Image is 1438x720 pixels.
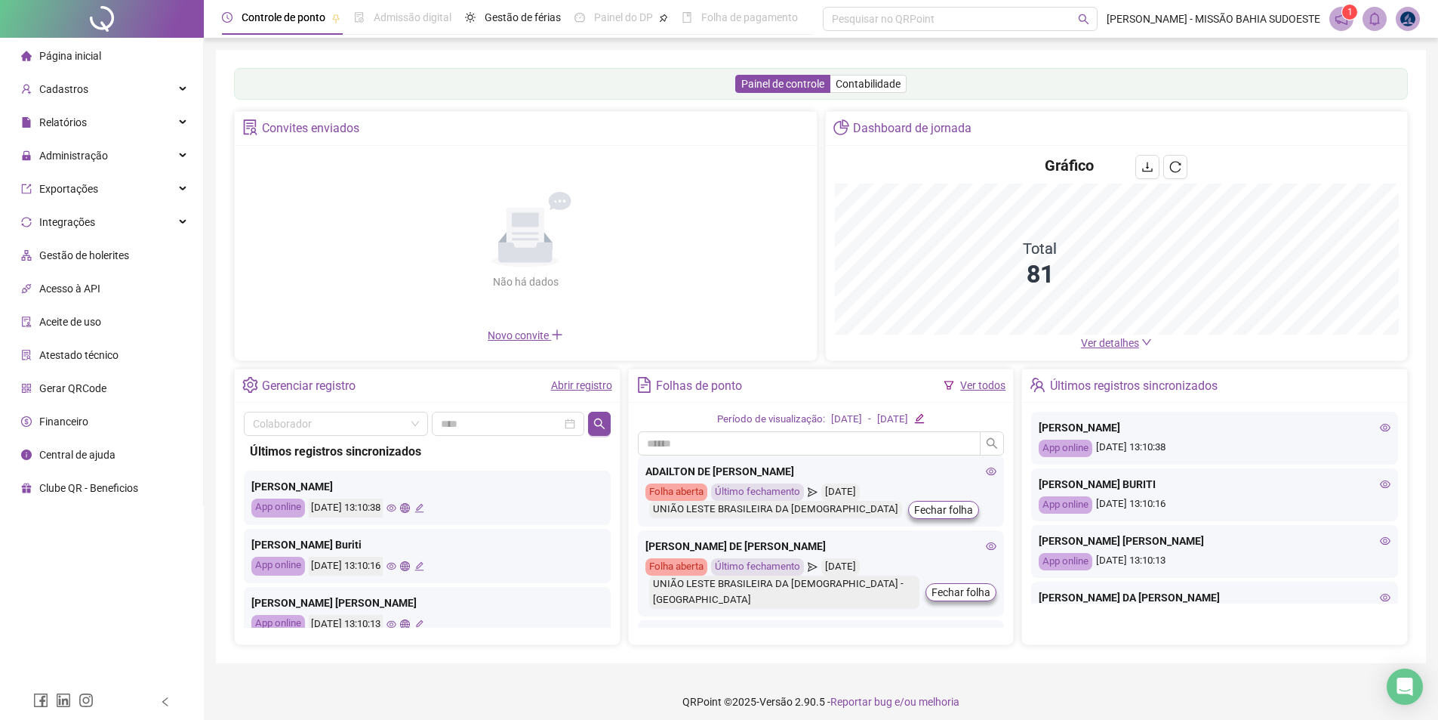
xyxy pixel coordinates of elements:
[414,561,424,571] span: edit
[1396,8,1419,30] img: 34820
[717,412,825,428] div: Período de visualização:
[21,483,32,493] span: gift
[56,693,71,708] span: linkedin
[160,697,171,707] span: left
[21,350,32,360] span: solution
[251,478,603,495] div: [PERSON_NAME]
[1141,161,1153,173] span: download
[39,316,101,328] span: Aceite de uso
[808,484,818,501] span: send
[808,558,818,576] span: send
[1387,669,1423,705] div: Open Intercom Messenger
[1380,479,1390,490] span: eye
[1169,161,1181,173] span: reload
[986,541,996,552] span: eye
[649,576,920,609] div: UNIÃO LESTE BRASILEIRA DA [DEMOGRAPHIC_DATA] - [GEOGRAPHIC_DATA]
[821,484,860,501] div: [DATE]
[400,561,410,571] span: global
[309,557,383,576] div: [DATE] 13:10:16
[960,379,1005,391] a: Ver todos
[488,329,563,341] span: Novo convite
[354,12,365,23] span: file-done
[986,437,998,450] span: search
[39,116,87,128] span: Relatórios
[1039,496,1092,514] div: App online
[21,383,32,394] span: qrcode
[21,51,32,61] span: home
[251,557,305,576] div: App online
[251,615,305,634] div: App online
[1141,337,1152,348] span: down
[309,499,383,518] div: [DATE] 13:10:38
[645,628,997,644] div: [PERSON_NAME] DOS [PERSON_NAME]
[400,503,410,513] span: global
[39,249,129,261] span: Gestão de holerites
[986,466,996,477] span: eye
[39,482,138,494] span: Clube QR - Beneficios
[594,11,653,23] span: Painel do DP
[645,463,997,480] div: ADAILTON DE [PERSON_NAME]
[877,412,908,428] div: [DATE]
[551,329,563,341] span: plus
[1039,496,1390,514] div: [DATE] 13:10:16
[251,536,603,553] div: [PERSON_NAME] Buriti
[1030,377,1045,393] span: team
[1078,14,1089,25] span: search
[222,12,232,23] span: clock-circle
[39,83,88,95] span: Cadastros
[682,12,692,23] span: book
[39,150,108,162] span: Administração
[1081,337,1152,349] a: Ver detalhes down
[944,380,954,391] span: filter
[656,373,742,399] div: Folhas de ponto
[711,558,804,576] div: Último fechamento
[21,317,32,327] span: audit
[645,484,707,501] div: Folha aberta
[1039,440,1390,457] div: [DATE] 13:10:38
[242,119,258,135] span: solution
[741,78,824,90] span: Painel de controle
[21,150,32,161] span: lock
[1039,440,1092,457] div: App online
[1039,589,1390,606] div: [PERSON_NAME] DA [PERSON_NAME]
[39,349,119,361] span: Atestado técnico
[386,620,396,629] span: eye
[485,11,561,23] span: Gestão de férias
[331,14,340,23] span: pushpin
[33,693,48,708] span: facebook
[649,501,902,518] div: UNIÃO LESTE BRASILEIRA DA [DEMOGRAPHIC_DATA]
[1380,422,1390,433] span: eye
[386,503,396,513] span: eye
[21,416,32,427] span: dollar
[39,382,106,394] span: Gerar QRCode
[39,216,95,228] span: Integrações
[21,184,32,194] span: export
[79,693,94,708] span: instagram
[1380,592,1390,603] span: eye
[39,183,98,195] span: Exportações
[1368,12,1381,26] span: bell
[1081,337,1139,349] span: Ver detalhes
[400,620,410,629] span: global
[386,561,396,571] span: eye
[659,14,668,23] span: pushpin
[1050,373,1218,399] div: Últimos registros sincronizados
[830,696,959,708] span: Reportar bug e/ou melhoria
[374,11,451,23] span: Admissão digital
[711,484,804,501] div: Último fechamento
[250,442,605,461] div: Últimos registros sincronizados
[759,696,793,708] span: Versão
[21,250,32,261] span: apartment
[1335,12,1348,26] span: notification
[251,499,305,518] div: App online
[1380,536,1390,546] span: eye
[831,412,862,428] div: [DATE]
[1039,553,1390,570] div: [DATE] 13:10:13
[593,418,605,430] span: search
[251,595,603,611] div: [PERSON_NAME] [PERSON_NAME]
[456,273,595,290] div: Não há dados
[242,377,258,393] span: setting
[21,283,32,294] span: api
[414,503,424,513] span: edit
[21,217,32,227] span: sync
